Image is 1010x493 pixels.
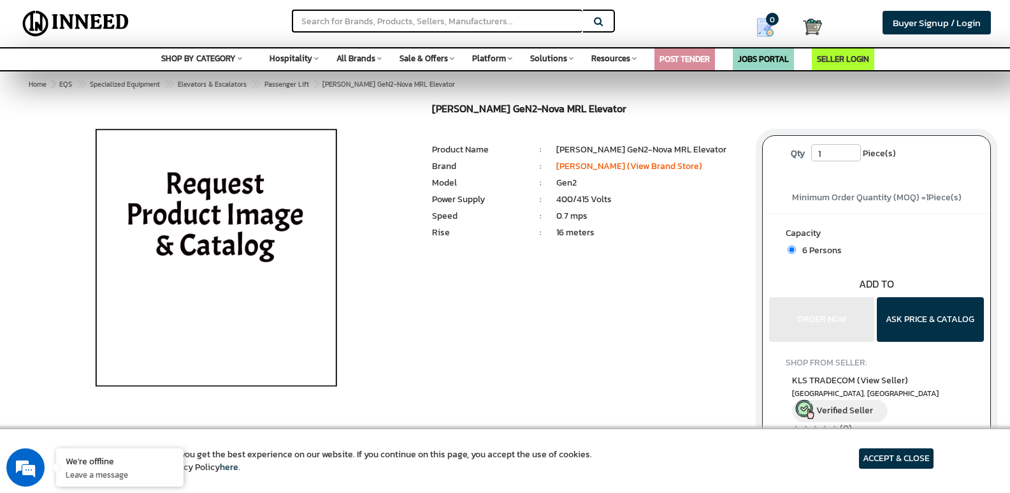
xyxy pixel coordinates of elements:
[863,144,896,163] span: Piece(s)
[766,13,779,26] span: 0
[175,77,249,92] a: Elevators & Escalators
[432,160,525,173] li: Brand
[737,13,803,42] a: my Quotes 0
[66,469,174,480] p: Leave a message
[432,193,525,206] li: Power Supply
[859,448,934,469] article: ACCEPT & CLOSE
[796,244,842,257] span: 6 Persons
[270,52,312,64] span: Hospitality
[738,53,789,65] a: JOBS PORTAL
[264,79,309,89] span: Passenger Lift
[432,103,743,118] h1: [PERSON_NAME] GeN2-Nova MRL Elevator
[792,191,962,204] span: Minimum Order Quantity (MOQ) = Piece(s)
[161,52,236,64] span: SHOP BY CATEGORY
[17,8,134,40] img: Inneed.Market
[660,53,710,65] a: POST TENDER
[51,79,55,89] span: >
[164,77,171,92] span: >
[556,210,743,223] li: 0.7 mps
[877,297,984,342] button: ASK PRICE & CATALOG
[292,10,582,33] input: Search for Brands, Products, Sellers, Manufacturers...
[251,77,257,92] span: >
[893,15,981,30] span: Buyer Signup / Login
[840,422,852,435] a: (0)
[792,374,961,422] a: KLS TRADECOM (View Seller) [GEOGRAPHIC_DATA], [GEOGRAPHIC_DATA] Verified Seller
[525,143,556,156] li: :
[803,17,822,36] img: Cart
[792,388,961,399] span: East Delhi
[786,358,967,367] h4: SHOP FROM SELLER:
[76,448,592,474] article: We use cookies to ensure you get the best experience on our website. If you continue on this page...
[57,77,75,92] a: EQS
[792,374,908,387] span: KLS TRADECOM
[591,52,630,64] span: Resources
[786,227,967,243] label: Capacity
[556,177,743,189] li: Gen2
[530,52,567,64] span: Solutions
[432,177,525,189] li: Model
[756,18,775,37] img: Show My Quotes
[90,79,160,89] span: Specialized Equipment
[556,193,743,206] li: 400/415 Volts
[314,77,320,92] span: >
[178,79,247,89] span: Elevators & Escalators
[76,77,83,92] span: >
[525,160,556,173] li: :
[525,177,556,189] li: :
[262,77,312,92] a: Passenger Lift
[336,52,375,64] span: All Brands
[432,226,525,239] li: Rise
[784,144,811,163] label: Qty
[926,191,928,204] span: 1
[26,77,49,92] a: Home
[59,79,72,89] span: EQS
[795,400,814,419] img: inneed-verified-seller-icon.png
[472,52,506,64] span: Platform
[87,77,162,92] a: Specialized Equipment
[68,103,365,422] img: OTIS GeN2-Nova MRL Elevator
[883,11,991,34] a: Buyer Signup / Login
[525,226,556,239] li: :
[57,79,455,89] span: [PERSON_NAME] GeN2-Nova MRL Elevator
[525,210,556,223] li: :
[220,460,238,474] a: here
[66,455,174,467] div: We're offline
[432,143,525,156] li: Product Name
[556,226,743,239] li: 16 meters
[556,143,743,156] li: [PERSON_NAME] GeN2-Nova MRL Elevator
[816,404,873,417] span: Verified Seller
[525,193,556,206] li: :
[400,52,448,64] span: Sale & Offers
[763,277,990,291] div: ADD TO
[556,159,702,173] a: [PERSON_NAME] (View Brand Store)
[432,210,525,223] li: Speed
[803,13,813,41] a: Cart
[817,53,869,65] a: SELLER LOGIN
